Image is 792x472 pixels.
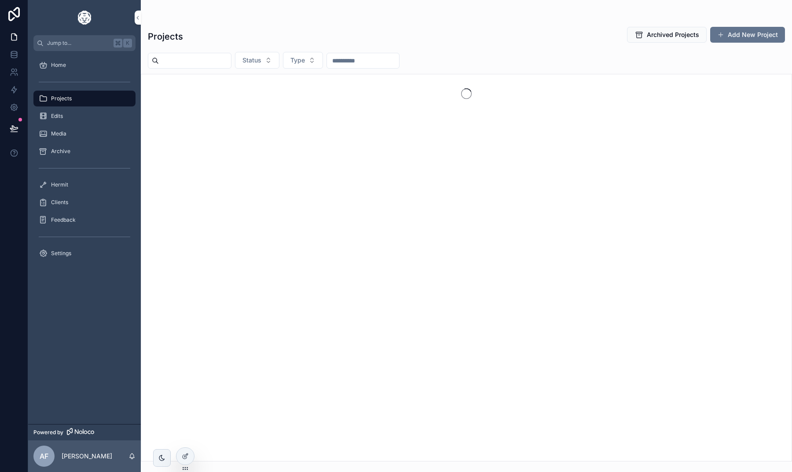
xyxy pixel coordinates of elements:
span: Archive [51,148,70,155]
a: Projects [33,91,136,106]
span: Clients [51,199,68,206]
button: Select Button [283,52,323,69]
button: Add New Project [710,27,785,43]
a: Hermit [33,177,136,193]
a: Media [33,126,136,142]
p: [PERSON_NAME] [62,452,112,461]
div: scrollable content [28,51,141,273]
span: Jump to... [47,40,110,47]
span: Archived Projects [647,30,699,39]
button: Archived Projects [627,27,707,43]
a: Clients [33,194,136,210]
span: Edits [51,113,63,120]
a: Settings [33,245,136,261]
a: Powered by [28,424,141,440]
span: Status [242,56,261,65]
h1: Projects [148,30,183,43]
button: Jump to...K [33,35,136,51]
span: Projects [51,95,72,102]
span: Hermit [51,181,68,188]
a: Feedback [33,212,136,228]
span: Feedback [51,216,76,223]
span: AF [40,451,48,461]
span: Powered by [33,429,63,436]
a: Archive [33,143,136,159]
span: Media [51,130,66,137]
span: Type [290,56,305,65]
span: Settings [51,250,71,257]
a: Home [33,57,136,73]
button: Select Button [235,52,279,69]
span: K [124,40,131,47]
span: Home [51,62,66,69]
img: App logo [78,11,91,25]
a: Edits [33,108,136,124]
